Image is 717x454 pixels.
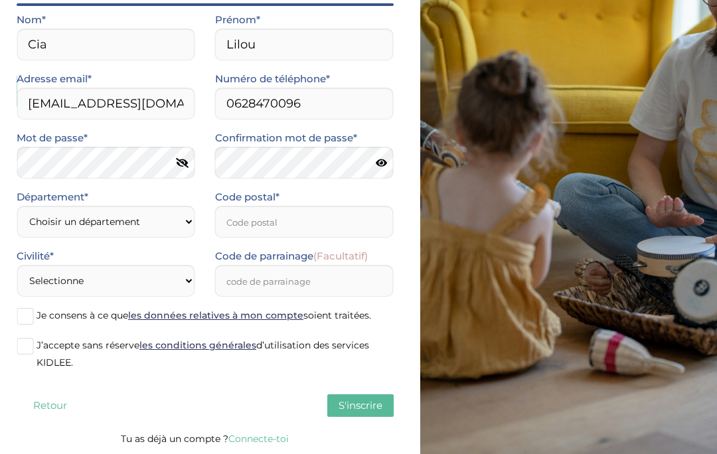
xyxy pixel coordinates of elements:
[17,430,394,447] p: Tu as déjà un compte ?
[17,88,195,119] input: Email
[215,206,394,238] input: Code postal
[17,29,195,60] input: Nom
[215,129,357,147] label: Confirmation mot de passe*
[128,309,303,321] a: les données relatives à mon compte
[313,250,368,262] span: (Facultatif)
[215,88,394,119] input: Numero de telephone
[17,189,88,206] label: Département*
[228,433,289,445] a: Connecte-toi
[327,394,394,417] button: S'inscrire
[37,339,369,368] span: J’accepte sans réserve d’utilisation des services KIDLEE.
[17,129,88,147] label: Mot de passe*
[17,248,54,265] label: Civilité*
[37,309,371,321] span: Je consens à ce que soient traitées.
[139,339,256,351] a: les conditions générales
[215,29,394,60] input: Prénom
[215,70,330,88] label: Numéro de téléphone*
[215,248,368,265] label: Code de parrainage
[17,394,83,417] button: Retour
[215,11,260,29] label: Prénom*
[17,70,92,88] label: Adresse email*
[215,265,394,297] input: code de parrainage
[215,189,279,206] label: Code postal*
[339,399,382,412] span: S'inscrire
